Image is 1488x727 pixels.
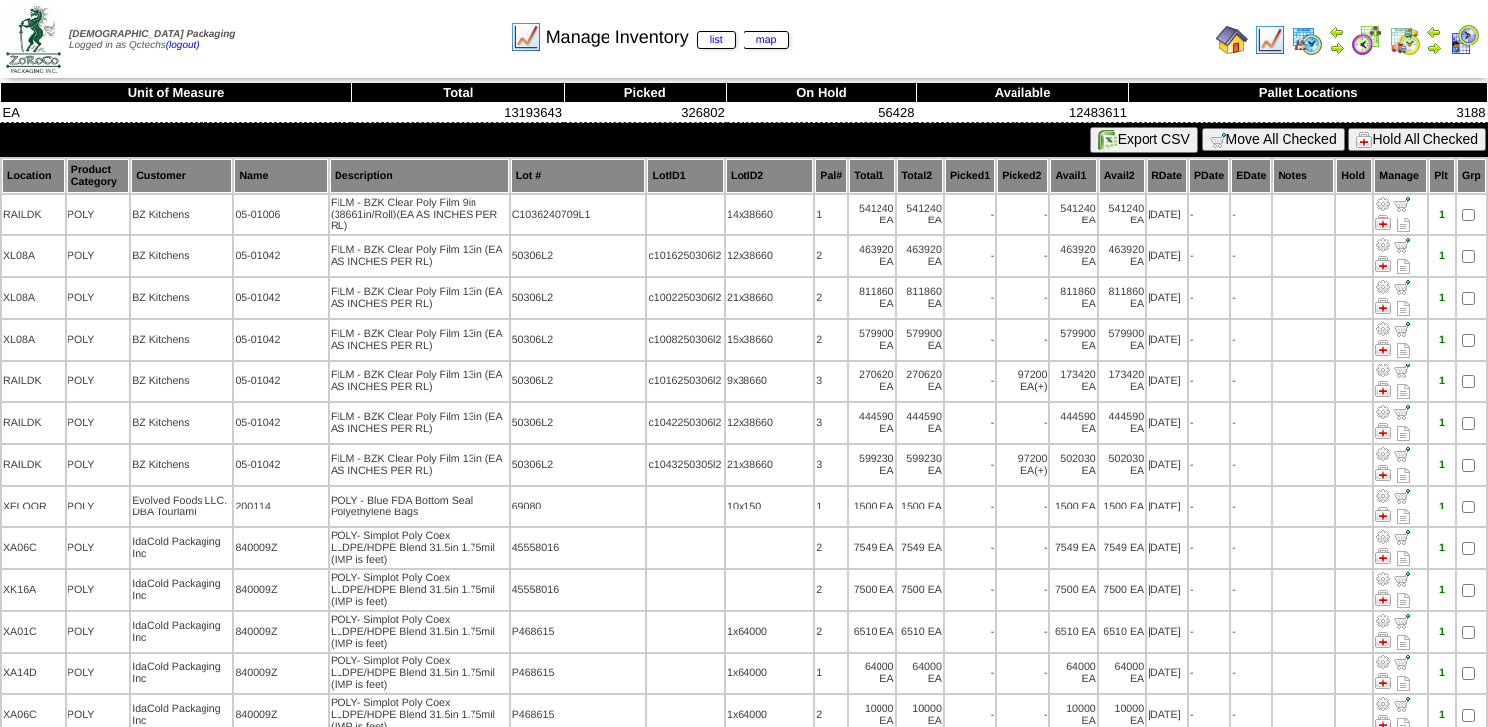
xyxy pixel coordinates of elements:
[1147,362,1187,401] td: [DATE]
[1189,570,1229,610] td: -
[131,195,232,234] td: BZ Kitchens
[1147,528,1187,568] td: [DATE]
[897,278,943,318] td: 811860 EA
[330,445,509,485] td: FILM - BZK Clear Poly Film 13in (EA AS INCHES PER RL)
[1254,24,1285,56] img: line_graph.gif
[234,570,328,610] td: 840009Z
[2,278,65,318] td: XL08A
[1430,542,1454,554] div: 1
[1375,381,1391,397] img: Manage Hold
[1430,375,1454,387] div: 1
[1394,654,1410,670] img: Move
[1231,487,1271,526] td: -
[815,570,847,610] td: 2
[67,159,129,193] th: Product Category
[897,159,943,193] th: Total2
[67,570,129,610] td: POLY
[1375,215,1391,230] img: Manage Hold
[69,29,235,51] span: Logged in as Qctechs
[697,31,736,49] a: list
[67,320,129,360] td: POLY
[1426,40,1442,56] img: arrowright.gif
[511,159,646,193] th: Lot #
[1430,417,1454,429] div: 1
[330,487,509,526] td: POLY - Blue FDA Bottom Seal Polyethylene Bags
[564,83,727,103] th: Picked
[1375,548,1391,564] img: Manage Hold
[1375,404,1391,420] img: Adjust
[1394,488,1410,504] img: Move
[1356,132,1372,148] img: hold.gif
[1231,320,1271,360] td: -
[897,487,943,526] td: 1500 EA
[2,528,65,568] td: XA06C
[234,159,328,193] th: Name
[1394,321,1410,337] img: Move
[1394,196,1410,212] img: Move
[511,612,646,652] td: P468615
[1099,445,1145,485] td: 502030 EA
[945,445,995,485] td: -
[131,570,232,610] td: IdaCold Packaging Inc
[234,528,328,568] td: 840009Z
[1375,256,1391,272] img: Manage Hold
[131,528,232,568] td: IdaCold Packaging Inc
[1231,362,1271,401] td: -
[744,31,790,49] a: map
[1147,320,1187,360] td: [DATE]
[1147,445,1187,485] td: [DATE]
[1099,487,1145,526] td: 1500 EA
[6,6,61,73] img: zoroco-logo-small.webp
[1050,403,1096,443] td: 444590 EA
[849,445,894,485] td: 599230 EA
[647,236,724,276] td: c1016250306l2
[67,487,129,526] td: POLY
[131,362,232,401] td: BZ Kitchens
[1375,363,1391,378] img: Adjust
[1397,509,1410,524] i: Note
[234,320,328,360] td: 05-01042
[1448,24,1480,56] img: calendarcustomer.gif
[815,528,847,568] td: 2
[546,27,790,48] span: Manage Inventory
[511,403,646,443] td: 50306L2
[1189,445,1229,485] td: -
[510,21,542,53] img: line_graph.gif
[1189,278,1229,318] td: -
[815,195,847,234] td: 1
[997,403,1048,443] td: -
[351,83,564,103] th: Total
[849,320,894,360] td: 579900 EA
[2,445,65,485] td: RAILDK
[1202,128,1345,151] button: Move All Checked
[330,403,509,443] td: FILM - BZK Clear Poly Film 13in (EA AS INCHES PER RL)
[1099,278,1145,318] td: 811860 EA
[1231,159,1271,193] th: EDate
[1189,236,1229,276] td: -
[897,445,943,485] td: 599230 EA
[2,320,65,360] td: XL08A
[1189,487,1229,526] td: -
[1394,363,1410,378] img: Move
[131,612,232,652] td: IdaCold Packaging Inc
[67,362,129,401] td: POLY
[131,236,232,276] td: BZ Kitchens
[1457,159,1486,193] th: Grp
[69,29,235,40] span: [DEMOGRAPHIC_DATA] Packaging
[1129,103,1488,123] td: 3188
[1375,237,1391,253] img: Adjust
[647,159,724,193] th: LotID1
[1375,507,1391,522] img: Manage Hold
[1231,445,1271,485] td: -
[997,320,1048,360] td: -
[1329,24,1345,40] img: arrowleft.gif
[2,362,65,401] td: RAILDK
[726,445,813,485] td: 21x38660
[1050,362,1096,401] td: 173420 EA
[2,612,65,652] td: XA01C
[1375,423,1391,439] img: Manage Hold
[1430,584,1454,596] div: 1
[897,403,943,443] td: 444590 EA
[1329,40,1345,56] img: arrowright.gif
[945,159,995,193] th: Picked1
